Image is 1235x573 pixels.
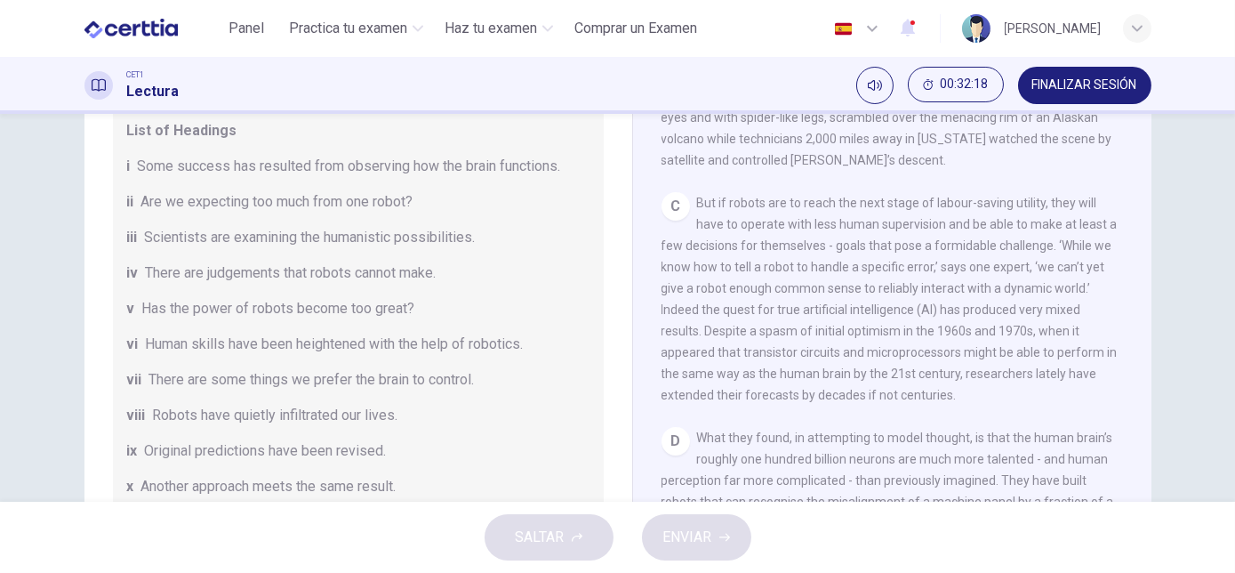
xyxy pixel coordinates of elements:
span: vi [127,334,139,355]
span: Robots have quietly infiltrated our lives. [153,405,398,426]
span: FINALIZAR SESIÓN [1032,78,1137,93]
div: Ocultar [908,67,1004,104]
span: ii [127,191,134,213]
div: D [662,427,690,456]
button: Comprar un Examen [567,12,704,44]
span: There are some things we prefer the brain to control. [149,369,475,391]
img: Profile picture [962,14,990,43]
span: Haz tu examen [445,18,537,39]
span: There are judgements that robots cannot make. [146,262,437,284]
span: Scientists are examining the humanistic possibilities. [145,227,476,248]
span: ix [127,440,138,462]
span: Another approach meets the same result. [141,476,397,497]
button: Haz tu examen [437,12,560,44]
a: CERTTIA logo [84,11,219,46]
span: Are we expecting too much from one robot? [141,191,413,213]
span: viii [127,405,146,426]
button: 00:32:18 [908,67,1004,102]
img: es [832,22,854,36]
span: Practica tu examen [289,18,407,39]
span: List of Headings [127,120,589,141]
span: 00:32:18 [941,77,989,92]
span: CET1 [127,69,145,81]
button: FINALIZAR SESIÓN [1018,67,1151,104]
span: Has the power of robots become too great? [142,298,415,319]
span: Human skills have been heightened with the help of robotics. [146,334,524,355]
h1: Lectura [127,81,180,102]
span: i [127,156,131,177]
span: But if robots are to reach the next stage of labour-saving utility, they will have to operate wit... [662,196,1118,402]
span: vii [127,369,142,391]
div: [PERSON_NAME] [1005,18,1102,39]
span: iv [127,262,139,284]
img: CERTTIA logo [84,11,178,46]
div: Silenciar [856,67,894,104]
span: Original predictions have been revised. [145,440,387,462]
span: Panel [229,18,264,39]
span: v [127,298,135,319]
span: iii [127,227,138,248]
span: Comprar un Examen [574,18,697,39]
span: Some success has resulted from observing how the brain functions. [138,156,561,177]
button: Panel [218,12,275,44]
button: Practica tu examen [282,12,430,44]
span: x [127,476,134,497]
div: C [662,192,690,221]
